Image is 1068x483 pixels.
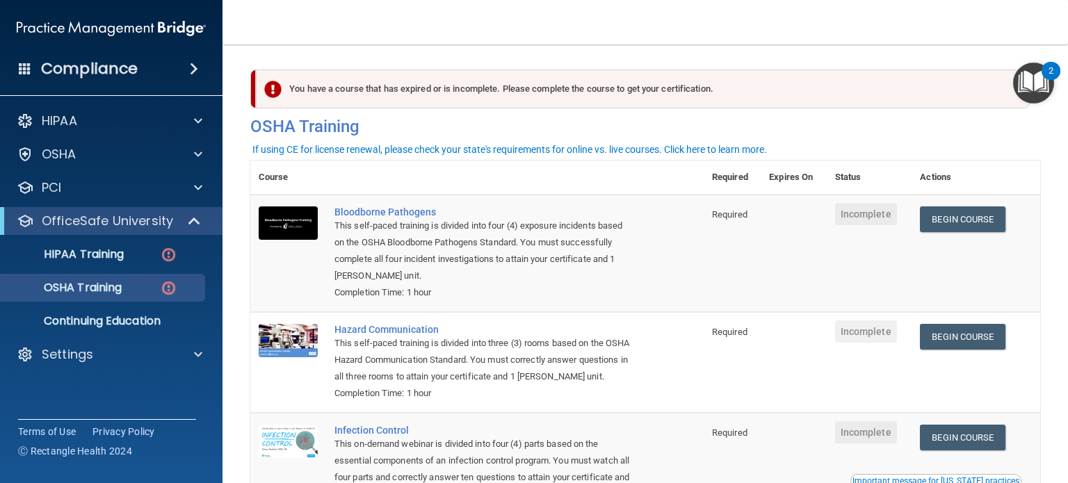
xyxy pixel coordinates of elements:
h4: OSHA Training [250,117,1040,136]
div: You have a course that has expired or is incomplete. Please complete the course to get your certi... [256,69,1030,108]
img: danger-circle.6113f641.png [160,279,177,297]
span: Incomplete [835,421,897,443]
p: HIPAA Training [9,247,124,261]
a: OfficeSafe University [17,213,202,229]
div: This self-paced training is divided into four (4) exposure incidents based on the OSHA Bloodborne... [334,218,634,284]
a: Bloodborne Pathogens [334,206,634,218]
th: Course [250,161,326,195]
p: PCI [42,179,61,196]
a: Begin Course [920,425,1005,450]
a: Begin Course [920,324,1005,350]
th: Status [827,161,912,195]
a: Hazard Communication [334,324,634,335]
th: Expires On [761,161,826,195]
div: Completion Time: 1 hour [334,284,634,301]
p: Settings [42,346,93,363]
span: Required [712,209,747,220]
p: Continuing Education [9,314,199,328]
a: HIPAA [17,113,202,129]
h4: Compliance [41,59,138,79]
span: Ⓒ Rectangle Health 2024 [18,444,132,458]
img: exclamation-circle-solid-danger.72ef9ffc.png [264,81,282,98]
span: Required [712,427,747,438]
div: This self-paced training is divided into three (3) rooms based on the OSHA Hazard Communication S... [334,335,634,385]
a: OSHA [17,146,202,163]
button: Open Resource Center, 2 new notifications [1013,63,1054,104]
div: Completion Time: 1 hour [334,385,634,402]
p: OfficeSafe University [42,213,173,229]
span: Required [712,327,747,337]
span: Incomplete [835,203,897,225]
span: Incomplete [835,320,897,343]
img: PMB logo [17,15,206,42]
a: Begin Course [920,206,1005,232]
a: Terms of Use [18,425,76,439]
a: PCI [17,179,202,196]
a: Infection Control [334,425,634,436]
div: If using CE for license renewal, please check your state's requirements for online vs. live cours... [252,145,767,154]
button: If using CE for license renewal, please check your state's requirements for online vs. live cours... [250,142,769,156]
th: Required [704,161,761,195]
a: Privacy Policy [92,425,155,439]
p: HIPAA [42,113,77,129]
div: 2 [1049,71,1053,89]
p: OSHA [42,146,76,163]
p: OSHA Training [9,281,122,295]
th: Actions [912,161,1040,195]
a: Settings [17,346,202,363]
img: danger-circle.6113f641.png [160,246,177,263]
